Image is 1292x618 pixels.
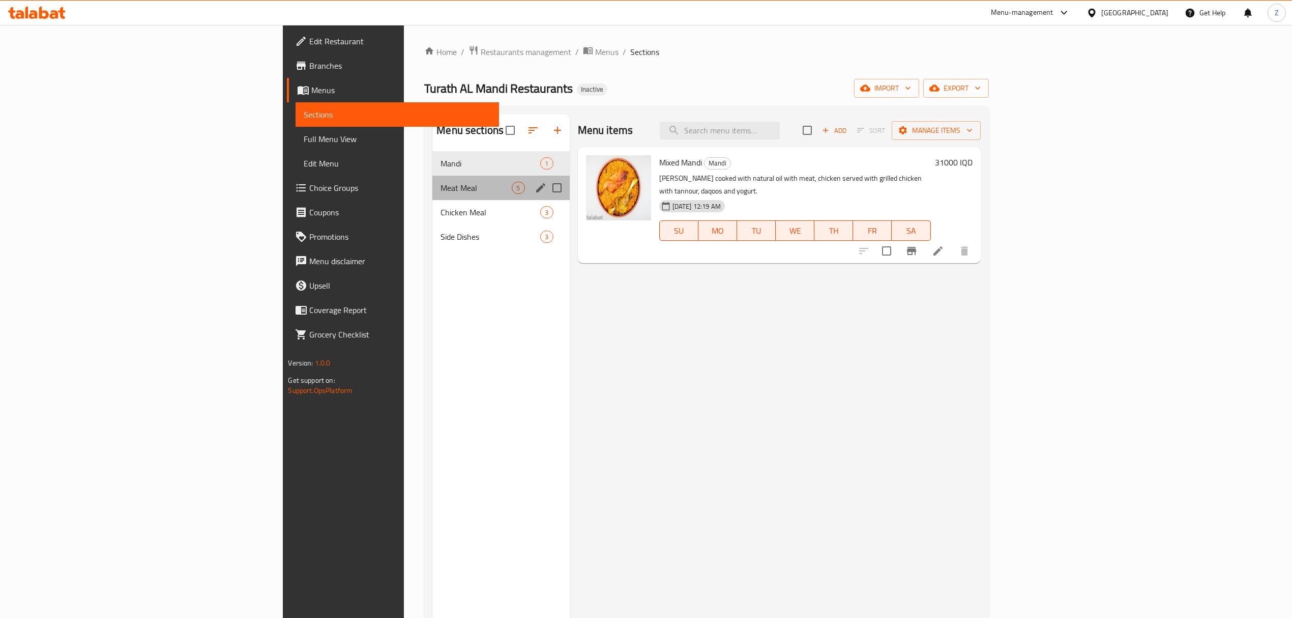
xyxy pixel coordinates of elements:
[309,328,490,341] span: Grocery Checklist
[468,45,571,59] a: Restaurants management
[512,182,524,194] div: items
[315,356,331,370] span: 1.0.0
[288,356,313,370] span: Version:
[876,240,897,262] span: Select to update
[630,46,659,58] span: Sections
[659,220,698,241] button: SU
[541,232,552,242] span: 3
[432,176,569,200] div: Meat Meal5edit
[533,180,548,195] button: edit
[540,231,553,243] div: items
[287,249,498,273] a: Menu disclaimer
[664,223,694,238] span: SU
[540,206,553,218] div: items
[578,123,633,138] h2: Menu items
[540,157,553,170] div: items
[991,7,1053,19] div: Menu-management
[623,46,626,58] li: /
[500,120,521,141] span: Select all sections
[424,45,988,59] nav: breadcrumb
[288,374,335,387] span: Get support on:
[704,157,730,169] span: Mandi
[287,53,498,78] a: Branches
[441,157,540,170] span: Mandi
[931,82,981,95] span: export
[668,202,725,211] span: [DATE] 12:19 AM
[545,118,570,143] button: Add section
[932,245,944,257] a: Edit menu item
[899,239,924,263] button: Branch-specific-item
[814,220,853,241] button: TH
[854,79,919,98] button: import
[659,155,702,170] span: Mixed Mandi
[780,223,810,238] span: WE
[935,155,973,170] h6: 31000 IQD
[441,231,540,243] span: Side Dishes
[304,133,490,145] span: Full Menu View
[287,200,498,224] a: Coupons
[862,82,911,95] span: import
[853,220,892,241] button: FR
[287,322,498,347] a: Grocery Checklist
[776,220,814,241] button: WE
[818,123,850,138] span: Add item
[309,255,490,267] span: Menu disclaimer
[702,223,733,238] span: MO
[287,298,498,322] a: Coverage Report
[441,182,512,194] span: Meat Meal
[432,147,569,253] nav: Menu sections
[287,176,498,200] a: Choice Groups
[577,83,607,96] div: Inactive
[741,223,772,238] span: TU
[857,223,888,238] span: FR
[900,124,973,137] span: Manage items
[311,84,490,96] span: Menus
[288,384,353,397] a: Support.OpsPlatform
[952,239,977,263] button: delete
[659,172,931,198] p: [PERSON_NAME] cooked with natural oil with meat, chicken served with grilled chicken with tannour...
[595,46,619,58] span: Menus
[923,79,989,98] button: export
[287,78,498,102] a: Menus
[575,46,579,58] li: /
[892,121,981,140] button: Manage items
[541,159,552,168] span: 1
[287,224,498,249] a: Promotions
[896,223,926,238] span: SA
[512,183,524,193] span: 5
[296,102,498,127] a: Sections
[797,120,818,141] span: Select section
[432,200,569,224] div: Chicken Meal3
[660,122,780,139] input: search
[304,157,490,170] span: Edit Menu
[309,304,490,316] span: Coverage Report
[583,45,619,59] a: Menus
[481,46,571,58] span: Restaurants management
[698,220,737,241] button: MO
[1275,7,1279,18] span: Z
[521,118,545,143] span: Sort sections
[304,108,490,121] span: Sections
[287,29,498,53] a: Edit Restaurant
[309,206,490,218] span: Coupons
[309,279,490,292] span: Upsell
[577,85,607,94] span: Inactive
[309,182,490,194] span: Choice Groups
[296,151,498,176] a: Edit Menu
[818,123,850,138] button: Add
[818,223,849,238] span: TH
[737,220,776,241] button: TU
[704,157,731,170] div: Mandi
[432,224,569,249] div: Side Dishes3
[441,206,540,218] span: Chicken Meal
[309,231,490,243] span: Promotions
[820,125,848,136] span: Add
[850,123,892,138] span: Select section first
[309,35,490,47] span: Edit Restaurant
[892,220,930,241] button: SA
[1101,7,1168,18] div: [GEOGRAPHIC_DATA]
